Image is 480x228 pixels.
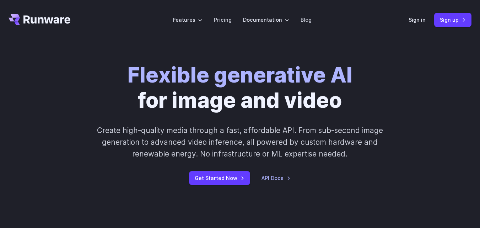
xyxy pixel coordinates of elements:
a: Pricing [214,16,232,24]
a: Sign up [434,13,471,27]
a: Get Started Now [189,171,250,185]
a: Blog [301,16,312,24]
a: Go to / [9,14,70,25]
label: Documentation [243,16,289,24]
a: API Docs [261,174,291,182]
p: Create high-quality media through a fast, affordable API. From sub-second image generation to adv... [92,124,388,160]
label: Features [173,16,203,24]
h1: for image and video [128,63,352,113]
a: Sign in [409,16,426,24]
strong: Flexible generative AI [128,62,352,88]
